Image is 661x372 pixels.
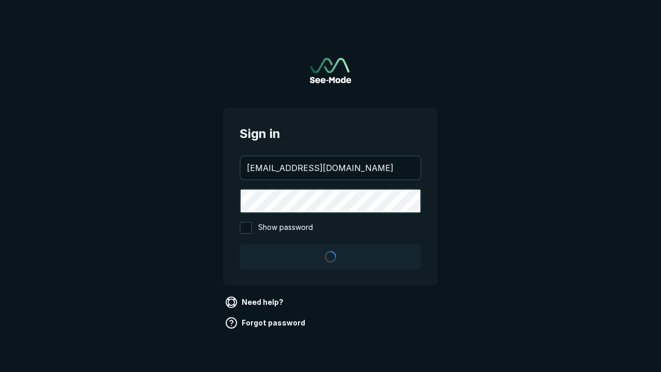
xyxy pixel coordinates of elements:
a: Forgot password [223,315,309,331]
a: Need help? [223,294,288,311]
a: Go to sign in [310,58,351,83]
span: Sign in [240,125,421,143]
img: See-Mode Logo [310,58,351,83]
span: Show password [258,222,313,234]
input: your@email.com [241,157,420,179]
